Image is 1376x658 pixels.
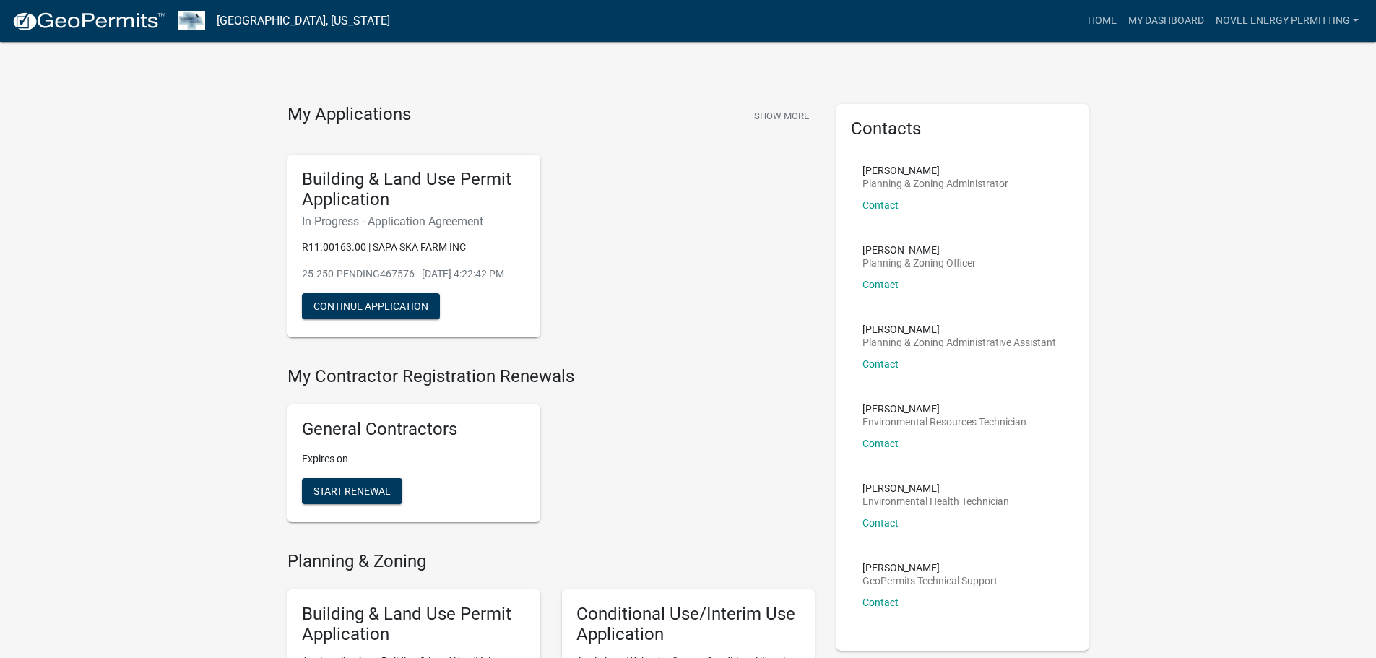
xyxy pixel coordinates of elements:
[862,199,899,211] a: Contact
[862,576,998,586] p: GeoPermits Technical Support
[862,324,1056,334] p: [PERSON_NAME]
[862,258,976,268] p: Planning & Zoning Officer
[862,517,899,529] a: Contact
[851,118,1075,139] h5: Contacts
[862,597,899,608] a: Contact
[302,267,526,282] p: 25-250-PENDING467576 - [DATE] 4:22:42 PM
[302,451,526,467] p: Expires on
[1122,7,1210,35] a: My Dashboard
[287,366,815,387] h4: My Contractor Registration Renewals
[302,169,526,211] h5: Building & Land Use Permit Application
[862,483,1009,493] p: [PERSON_NAME]
[862,165,1008,176] p: [PERSON_NAME]
[862,337,1056,347] p: Planning & Zoning Administrative Assistant
[1210,7,1364,35] a: Novel Energy Permitting
[862,496,1009,506] p: Environmental Health Technician
[178,11,205,30] img: Wabasha County, Minnesota
[862,404,1026,414] p: [PERSON_NAME]
[748,104,815,128] button: Show More
[302,478,402,504] button: Start Renewal
[217,9,390,33] a: [GEOGRAPHIC_DATA], [US_STATE]
[302,604,526,646] h5: Building & Land Use Permit Application
[862,417,1026,427] p: Environmental Resources Technician
[862,358,899,370] a: Contact
[313,485,391,496] span: Start Renewal
[302,419,526,440] h5: General Contractors
[287,366,815,534] wm-registration-list-section: My Contractor Registration Renewals
[302,240,526,255] p: R11.00163.00 | SAPA SKA FARM INC
[862,563,998,573] p: [PERSON_NAME]
[576,604,800,646] h5: Conditional Use/Interim Use Application
[1082,7,1122,35] a: Home
[287,104,411,126] h4: My Applications
[862,279,899,290] a: Contact
[302,293,440,319] button: Continue Application
[862,245,976,255] p: [PERSON_NAME]
[862,178,1008,189] p: Planning & Zoning Administrator
[862,438,899,449] a: Contact
[287,551,815,572] h4: Planning & Zoning
[302,215,526,228] h6: In Progress - Application Agreement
